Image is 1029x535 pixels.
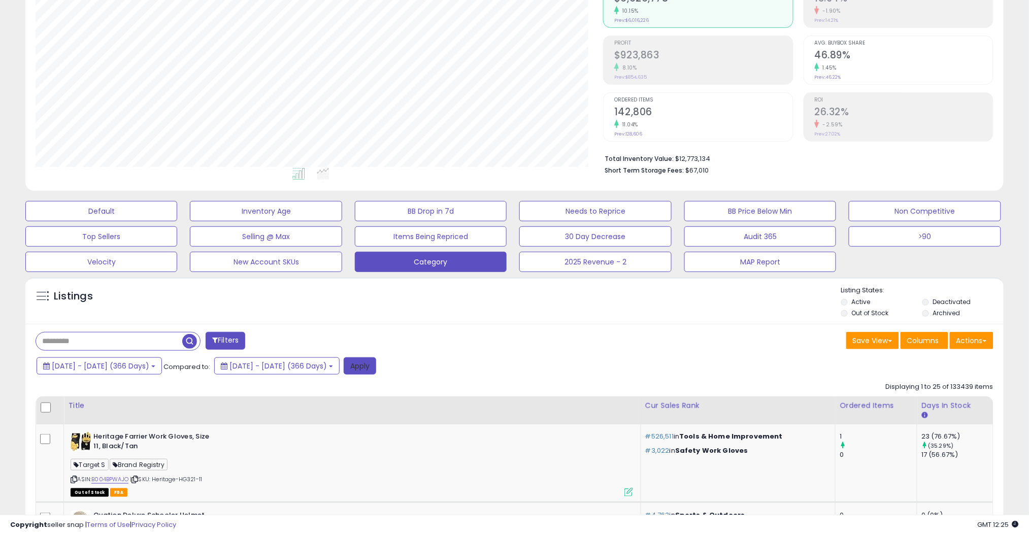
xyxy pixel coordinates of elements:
button: BB Drop in 7d [355,201,507,221]
span: [DATE] - [DATE] (366 Days) [229,361,327,371]
button: MAP Report [684,252,836,272]
small: Prev: $6,016,226 [614,17,649,23]
span: Columns [907,336,939,346]
button: >90 [849,226,1001,247]
b: Total Inventory Value: [605,154,674,163]
span: Target S [71,459,108,471]
p: Listing States: [841,286,1004,295]
small: Prev: 46.22% [815,74,841,80]
span: #526,511 [645,431,674,441]
p: in [645,446,827,455]
div: Days In Stock [921,400,989,411]
b: Heritage Farrier Work Gloves, Size 11, Black/Tan [93,432,217,453]
small: Prev: $854,635 [614,74,647,80]
small: 11.04% [619,121,638,128]
a: Privacy Policy [131,520,176,529]
h2: $923,863 [614,49,792,63]
button: 2025 Revenue - 2 [519,252,671,272]
b: Short Term Storage Fees: [605,166,684,175]
div: 1 [840,432,917,441]
small: Prev: 14.21% [815,17,839,23]
span: [DATE] - [DATE] (366 Days) [52,361,149,371]
button: Velocity [25,252,177,272]
button: [DATE] - [DATE] (366 Days) [214,357,340,375]
span: All listings that are currently out of stock and unavailable for purchase on Amazon [71,488,109,497]
span: #3,022 [645,446,670,455]
button: Save View [846,332,899,349]
small: Days In Stock. [921,411,927,420]
button: Inventory Age [190,201,342,221]
span: Avg. Buybox Share [815,41,993,46]
a: Terms of Use [87,520,130,529]
div: Title [68,400,637,411]
div: Cur Sales Rank [645,400,831,411]
h5: Listings [54,289,93,304]
p: in [645,432,827,441]
button: Category [355,252,507,272]
span: 2025-09-10 12:25 GMT [978,520,1019,529]
img: 51D9NslzArL._SL40_.jpg [71,432,91,451]
strong: Copyright [10,520,47,529]
small: (35.29%) [928,442,953,450]
h2: 46.89% [815,49,993,63]
small: 8.10% [619,64,637,72]
button: Default [25,201,177,221]
button: Actions [950,332,993,349]
div: Ordered Items [840,400,913,411]
button: BB Price Below Min [684,201,836,221]
label: Active [852,297,871,306]
span: Safety Work Gloves [675,446,748,455]
button: New Account SKUs [190,252,342,272]
label: Archived [933,309,960,317]
span: Tools & Home Improvement [679,431,783,441]
button: Selling @ Max [190,226,342,247]
span: Ordered Items [614,97,792,103]
span: Compared to: [163,362,210,372]
div: Displaying 1 to 25 of 133439 items [886,382,993,392]
button: Needs to Reprice [519,201,671,221]
label: Deactivated [933,297,971,306]
h2: 26.32% [815,106,993,120]
li: $12,773,134 [605,152,986,164]
button: 30 Day Decrease [519,226,671,247]
button: Columns [901,332,948,349]
small: 10.15% [619,7,639,15]
span: | SKU: Heritage-HG321-11 [130,475,202,483]
button: [DATE] - [DATE] (366 Days) [37,357,162,375]
button: Items Being Repriced [355,226,507,247]
h2: 142,806 [614,106,792,120]
button: Filters [206,332,245,350]
span: Brand Registry [110,459,168,471]
small: Prev: 128,606 [614,131,642,137]
span: Profit [614,41,792,46]
span: FBA [110,488,127,497]
a: B004BPWAJO [91,475,128,484]
small: 1.45% [819,64,837,72]
button: Non Competitive [849,201,1001,221]
div: 0 [840,450,917,459]
small: Prev: 27.02% [815,131,841,137]
span: $67,010 [685,165,709,175]
div: 17 (56.67%) [921,450,993,459]
button: Apply [344,357,376,375]
span: ROI [815,97,993,103]
label: Out of Stock [852,309,889,317]
small: -1.90% [819,7,841,15]
button: Top Sellers [25,226,177,247]
small: -2.59% [819,121,843,128]
div: seller snap | | [10,520,176,530]
div: 23 (76.67%) [921,432,993,441]
button: Audit 365 [684,226,836,247]
div: ASIN: [71,432,633,495]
